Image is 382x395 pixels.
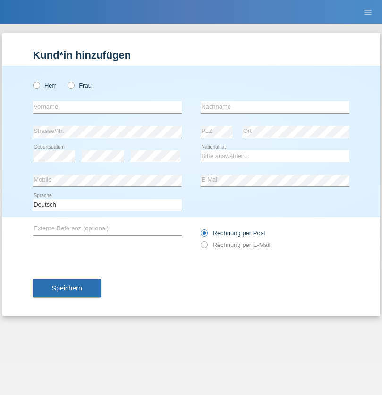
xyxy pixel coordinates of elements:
label: Frau [68,82,92,89]
label: Rechnung per E-Mail [201,241,271,248]
input: Herr [33,82,39,88]
input: Rechnung per Post [201,229,207,241]
input: Frau [68,82,74,88]
label: Herr [33,82,57,89]
input: Rechnung per E-Mail [201,241,207,253]
h1: Kund*in hinzufügen [33,49,349,61]
button: Speichern [33,279,101,297]
a: menu [358,9,377,15]
i: menu [363,8,373,17]
label: Rechnung per Post [201,229,265,237]
span: Speichern [52,284,82,292]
